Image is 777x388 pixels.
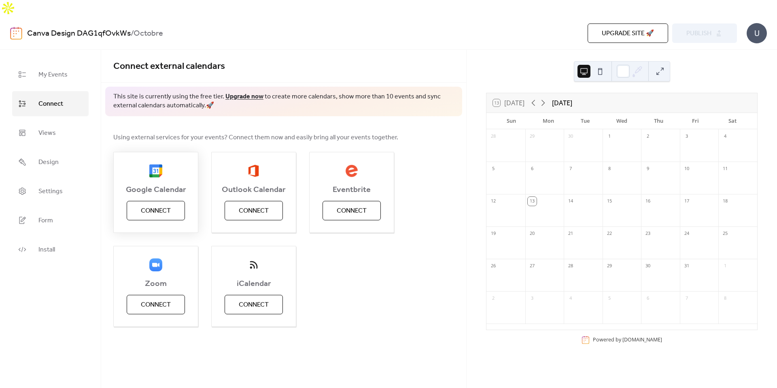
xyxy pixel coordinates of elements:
div: 21 [566,229,575,238]
button: Connect [127,201,185,220]
a: Views [12,120,89,145]
span: Eventbrite [310,185,394,195]
div: 30 [566,132,575,141]
img: eventbrite [345,164,358,177]
div: 6 [528,164,537,173]
div: 24 [682,229,691,238]
div: 18 [721,197,730,206]
span: Google Calendar [114,185,198,195]
span: Connect [141,206,171,216]
button: Connect [225,295,283,314]
span: Views [38,127,56,140]
div: 4 [721,132,730,141]
span: Install [38,243,55,256]
div: 1 [721,262,730,271]
div: 4 [566,294,575,303]
img: google [149,164,162,177]
div: 17 [682,197,691,206]
span: iCalendar [212,279,296,289]
span: Connect external calendars [113,58,225,75]
div: 14 [566,197,575,206]
a: Canva Design DAG1qfOvkWs [27,26,131,41]
img: ical [247,258,260,271]
div: 9 [643,164,652,173]
div: 30 [643,262,652,271]
img: outlook [248,164,259,177]
button: Upgrade site 🚀 [588,23,668,43]
span: Connect [38,98,63,111]
div: 15 [605,197,614,206]
span: Connect [239,300,269,310]
div: 5 [605,294,614,303]
span: Outlook Calendar [212,185,296,195]
div: 2 [643,132,652,141]
span: Zoom [114,279,198,289]
div: Fri [677,113,714,129]
span: My Events [38,68,68,81]
div: 23 [643,229,652,238]
span: Form [38,214,53,227]
div: 29 [605,262,614,271]
div: U [747,23,767,43]
div: 8 [605,164,614,173]
div: Mon [530,113,567,129]
b: Octobre [134,26,163,41]
a: My Events [12,62,89,87]
div: 11 [721,164,730,173]
div: 12 [489,197,498,206]
span: Upgrade site 🚀 [602,29,654,38]
img: logo [10,27,22,40]
span: Using external services for your events? Connect them now and easily bring all your events together. [113,133,398,143]
div: Thu [640,113,677,129]
div: Powered by [593,336,662,343]
div: 31 [682,262,691,271]
div: 2 [489,294,498,303]
div: 6 [643,294,652,303]
a: Design [12,149,89,175]
a: Connect [12,91,89,116]
div: 7 [566,164,575,173]
div: 29 [528,132,537,141]
div: 20 [528,229,537,238]
div: 16 [643,197,652,206]
div: 7 [682,294,691,303]
b: / [131,26,134,41]
button: Connect [225,201,283,220]
a: Settings [12,179,89,204]
span: Connect [337,206,367,216]
div: 13 [528,197,537,206]
a: Form [12,208,89,233]
div: Tue [567,113,603,129]
span: Settings [38,185,63,198]
div: 8 [721,294,730,303]
div: 25 [721,229,730,238]
div: 1 [605,132,614,141]
div: Wed [603,113,640,129]
div: 3 [528,294,537,303]
div: 5 [489,164,498,173]
div: [DATE] [552,98,572,108]
div: 28 [489,132,498,141]
span: Connect [141,300,171,310]
a: [DOMAIN_NAME] [622,336,662,343]
div: 28 [566,262,575,271]
a: Upgrade now [225,90,263,103]
img: zoom [149,258,162,271]
div: 10 [682,164,691,173]
div: 22 [605,229,614,238]
span: Design [38,156,59,169]
a: Install [12,237,89,262]
button: Connect [127,295,185,314]
div: 27 [528,262,537,271]
button: Connect [323,201,381,220]
div: 19 [489,229,498,238]
span: Connect [239,206,269,216]
div: Sun [493,113,530,129]
div: 26 [489,262,498,271]
div: Sat [714,113,751,129]
div: 3 [682,132,691,141]
span: This site is currently using the free tier. to create more calendars, show more than 10 events an... [113,92,454,111]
